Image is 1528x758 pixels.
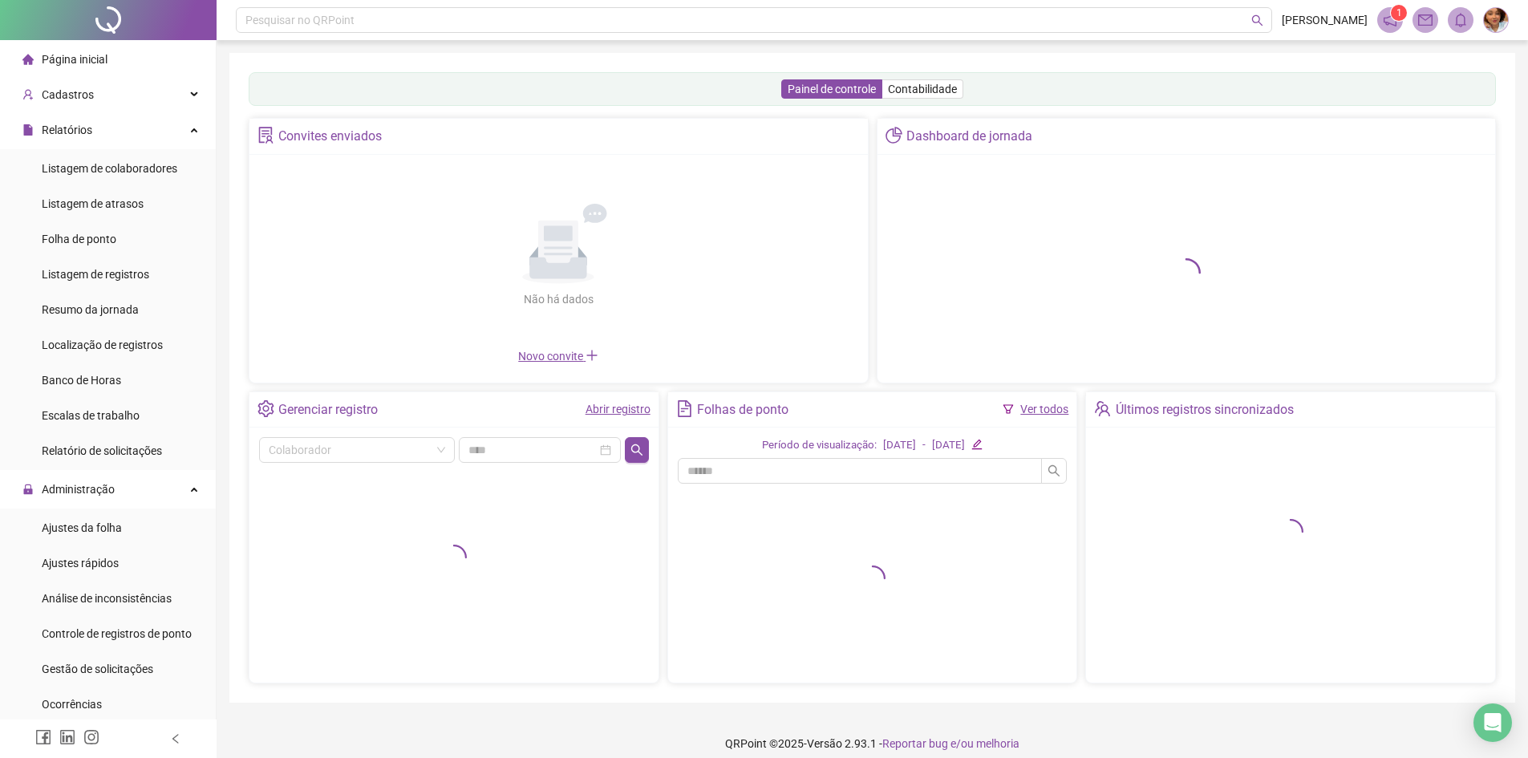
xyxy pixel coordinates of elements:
[1418,13,1433,27] span: mail
[676,400,693,417] span: file-text
[883,437,916,454] div: [DATE]
[42,124,92,136] span: Relatórios
[42,444,162,457] span: Relatório de solicitações
[278,396,378,424] div: Gerenciar registro
[971,439,982,449] span: edit
[83,729,99,745] span: instagram
[42,592,172,605] span: Análise de inconsistências
[42,88,94,101] span: Cadastros
[42,197,144,210] span: Listagem de atrasos
[22,89,34,100] span: user-add
[1282,11,1368,29] span: [PERSON_NAME]
[257,127,274,144] span: solution
[42,162,177,175] span: Listagem de colaboradores
[42,53,107,66] span: Página inicial
[1116,396,1294,424] div: Últimos registros sincronizados
[42,627,192,640] span: Controle de registros de ponto
[1094,400,1111,417] span: team
[42,483,115,496] span: Administração
[922,437,926,454] div: -
[1275,517,1306,547] span: loading
[1473,703,1512,742] div: Open Intercom Messenger
[439,542,469,573] span: loading
[762,437,877,454] div: Período de visualização:
[42,557,119,570] span: Ajustes rápidos
[484,290,632,308] div: Não há dados
[22,124,34,136] span: file
[1169,255,1203,290] span: loading
[22,484,34,495] span: lock
[1003,403,1014,415] span: filter
[22,54,34,65] span: home
[42,338,163,351] span: Localização de registros
[586,403,651,415] a: Abrir registro
[1048,464,1060,477] span: search
[932,437,965,454] div: [DATE]
[788,83,876,95] span: Painel de controle
[59,729,75,745] span: linkedin
[1396,7,1402,18] span: 1
[257,400,274,417] span: setting
[857,563,888,594] span: loading
[42,303,139,316] span: Resumo da jornada
[42,663,153,675] span: Gestão de solicitações
[906,123,1032,150] div: Dashboard de jornada
[1020,403,1068,415] a: Ver todos
[42,233,116,245] span: Folha de ponto
[697,396,788,424] div: Folhas de ponto
[518,350,598,363] span: Novo convite
[586,349,598,362] span: plus
[1391,5,1407,21] sup: 1
[1484,8,1508,32] img: 81251
[35,729,51,745] span: facebook
[42,409,140,422] span: Escalas de trabalho
[278,123,382,150] div: Convites enviados
[888,83,957,95] span: Contabilidade
[42,521,122,534] span: Ajustes da folha
[886,127,902,144] span: pie-chart
[42,698,102,711] span: Ocorrências
[1251,14,1263,26] span: search
[1383,13,1397,27] span: notification
[882,737,1019,750] span: Reportar bug e/ou melhoria
[630,444,643,456] span: search
[807,737,842,750] span: Versão
[170,733,181,744] span: left
[1453,13,1468,27] span: bell
[42,374,121,387] span: Banco de Horas
[42,268,149,281] span: Listagem de registros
